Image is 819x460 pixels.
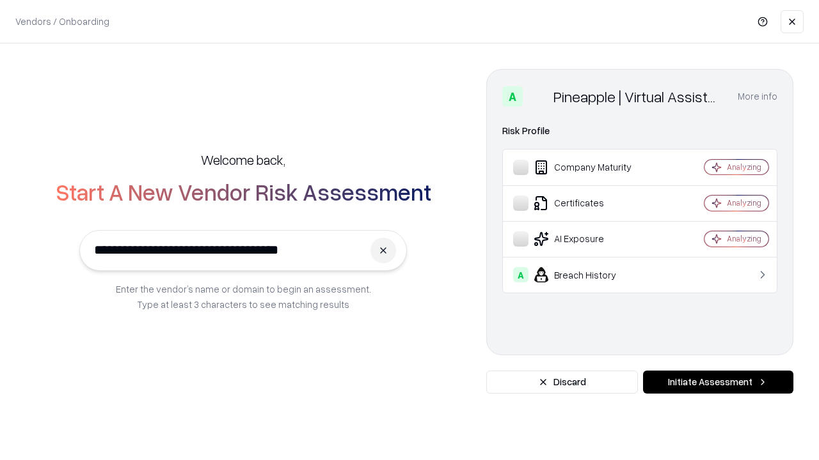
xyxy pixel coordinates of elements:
[56,179,431,204] h2: Start A New Vendor Risk Assessment
[15,15,109,28] p: Vendors / Onboarding
[738,85,777,108] button: More info
[513,267,666,282] div: Breach History
[486,371,638,394] button: Discard
[727,197,761,208] div: Analyzing
[528,86,548,107] img: Pineapple | Virtual Assistant Agency
[116,281,371,312] p: Enter the vendor’s name or domain to begin an assessment. Type at least 3 characters to see match...
[553,86,722,107] div: Pineapple | Virtual Assistant Agency
[727,162,761,172] div: Analyzing
[502,123,777,139] div: Risk Profile
[727,233,761,244] div: Analyzing
[201,151,285,169] h5: Welcome back,
[513,195,666,211] div: Certificates
[502,86,523,107] div: A
[643,371,793,394] button: Initiate Assessment
[513,267,529,282] div: A
[513,160,666,175] div: Company Maturity
[513,231,666,247] div: AI Exposure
